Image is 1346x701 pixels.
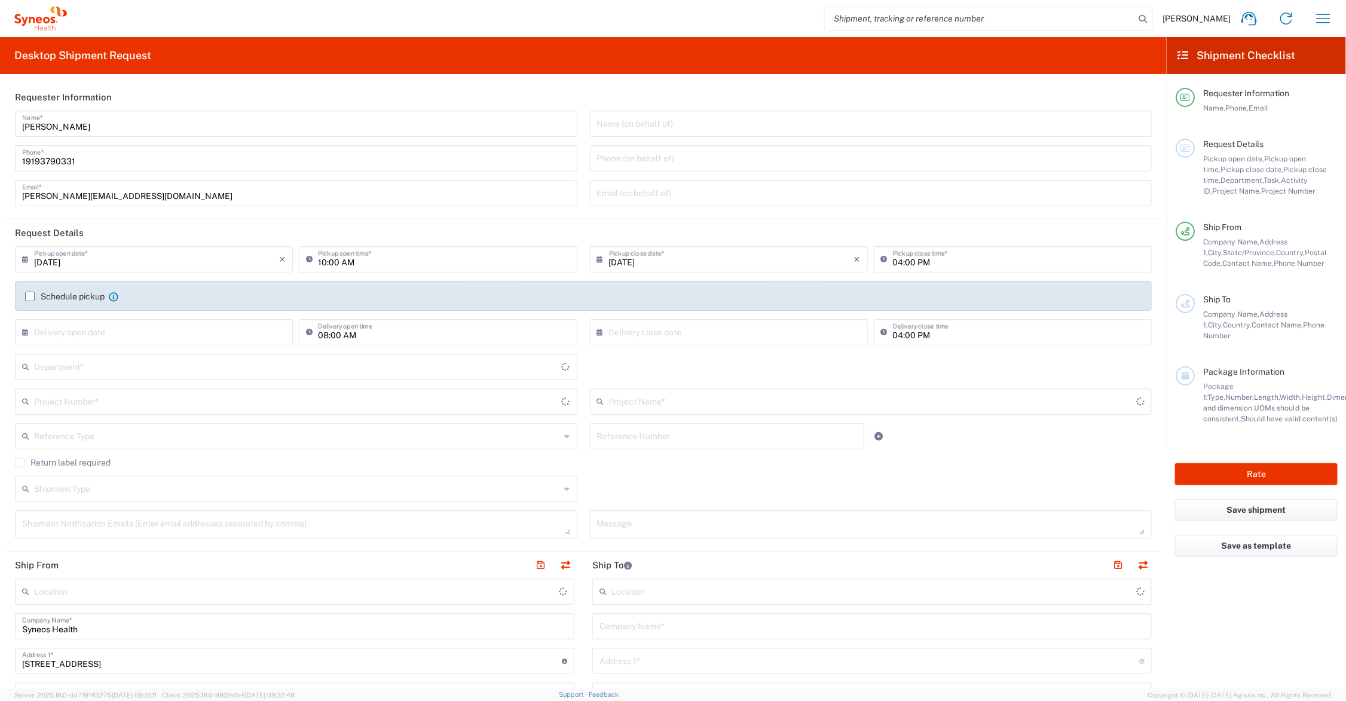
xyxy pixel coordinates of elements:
[25,292,105,301] label: Schedule pickup
[1280,393,1302,402] span: Width,
[1276,248,1305,257] span: Country,
[1175,463,1338,485] button: Rate
[1203,88,1289,98] span: Requester Information
[1203,295,1231,304] span: Ship To
[1208,248,1223,257] span: City,
[1203,367,1284,376] span: Package Information
[1254,393,1280,402] span: Length,
[825,7,1134,30] input: Shipment, tracking or reference number
[854,250,861,269] i: ×
[1225,393,1254,402] span: Number,
[559,691,589,698] a: Support
[279,250,286,269] i: ×
[1241,414,1338,423] span: Should have valid content(s)
[1261,186,1316,195] span: Project Number
[15,227,84,239] h2: Request Details
[1208,320,1223,329] span: City,
[871,428,888,445] a: Add Reference
[1203,382,1234,402] span: Package 1:
[1212,186,1261,195] span: Project Name,
[14,691,157,699] span: Server: 2025.18.0-dd719145275
[1203,154,1264,163] span: Pickup open date,
[1163,13,1231,24] span: [PERSON_NAME]
[112,691,157,699] span: [DATE] 09:51:11
[1274,259,1324,268] span: Phone Number
[1223,248,1276,257] span: State/Province,
[1222,259,1274,268] span: Contact Name,
[1203,103,1225,112] span: Name,
[15,559,59,571] h2: Ship From
[1220,176,1264,185] span: Department,
[1203,310,1259,319] span: Company Name,
[1148,690,1332,700] span: Copyright © [DATE]-[DATE] Agistix Inc., All Rights Reserved
[1220,165,1283,174] span: Pickup close date,
[1225,103,1249,112] span: Phone,
[589,691,619,698] a: Feedback
[244,691,295,699] span: [DATE] 09:32:48
[1223,320,1252,329] span: Country,
[1203,139,1264,149] span: Request Details
[15,458,111,467] label: Return label required
[1302,393,1327,402] span: Height,
[15,91,112,103] h2: Requester Information
[1203,222,1241,232] span: Ship From
[1175,499,1338,521] button: Save shipment
[1177,48,1295,63] h2: Shipment Checklist
[162,691,295,699] span: Client: 2025.18.0-9839db4
[1203,237,1259,246] span: Company Name,
[14,48,151,63] h2: Desktop Shipment Request
[1264,176,1281,185] span: Task,
[1252,320,1303,329] span: Contact Name,
[1249,103,1268,112] span: Email
[592,559,632,571] h2: Ship To
[1175,535,1338,557] button: Save as template
[1207,393,1225,402] span: Type,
